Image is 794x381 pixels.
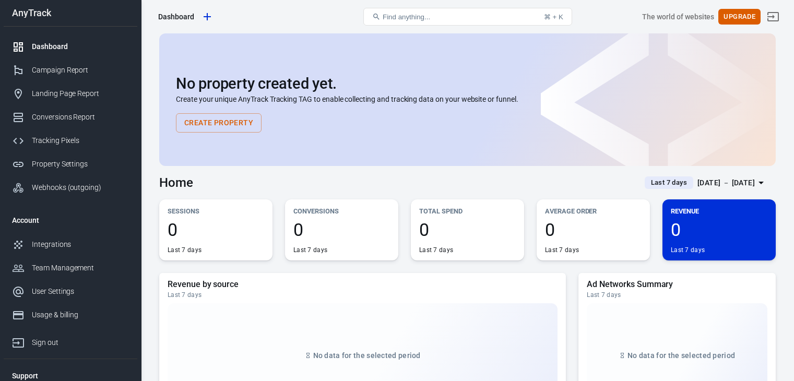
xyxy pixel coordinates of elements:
[4,176,137,199] a: Webhooks (outgoing)
[32,239,129,250] div: Integrations
[647,177,691,188] span: Last 7 days
[32,41,129,52] div: Dashboard
[32,88,129,99] div: Landing Page Report
[545,206,642,217] p: Average Order
[4,256,137,280] a: Team Management
[544,13,563,21] div: ⌘ + K
[176,75,759,92] h2: No property created yet.
[32,286,129,297] div: User Settings
[32,112,129,123] div: Conversions Report
[176,113,262,133] button: Create Property
[671,206,767,217] p: Revenue
[168,221,264,239] span: 0
[4,233,137,256] a: Integrations
[587,291,767,299] div: Last 7 days
[158,11,194,22] div: Dashboard
[32,65,129,76] div: Campaign Report
[4,35,137,58] a: Dashboard
[363,8,572,26] button: Find anything...⌘ + K
[642,11,714,22] div: Account id: ET3vQZHZ
[32,337,129,348] div: Sign out
[4,327,137,354] a: Sign out
[718,9,761,25] button: Upgrade
[587,279,767,290] h5: Ad Networks Summary
[627,351,735,360] span: No data for the selected period
[383,13,430,21] span: Find anything...
[4,58,137,82] a: Campaign Report
[159,175,193,190] h3: Home
[4,8,137,18] div: AnyTrack
[697,176,755,189] div: [DATE] － [DATE]
[671,221,767,239] span: 0
[419,221,516,239] span: 0
[4,280,137,303] a: User Settings
[545,221,642,239] span: 0
[168,291,558,299] div: Last 7 days
[293,221,390,239] span: 0
[4,303,137,327] a: Usage & billing
[293,206,390,217] p: Conversions
[168,206,264,217] p: Sessions
[636,174,776,192] button: Last 7 days[DATE] － [DATE]
[198,8,216,26] a: Create new property
[32,263,129,273] div: Team Management
[761,4,786,29] a: Sign out
[4,105,137,129] a: Conversions Report
[671,246,705,254] div: Last 7 days
[4,208,137,233] li: Account
[4,82,137,105] a: Landing Page Report
[32,159,129,170] div: Property Settings
[4,129,137,152] a: Tracking Pixels
[32,182,129,193] div: Webhooks (outgoing)
[313,351,421,360] span: No data for the selected period
[4,152,137,176] a: Property Settings
[176,94,759,105] p: Create your unique AnyTrack Tracking TAG to enable collecting and tracking data on your website o...
[32,135,129,146] div: Tracking Pixels
[419,206,516,217] p: Total Spend
[168,279,558,290] h5: Revenue by source
[32,309,129,320] div: Usage & billing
